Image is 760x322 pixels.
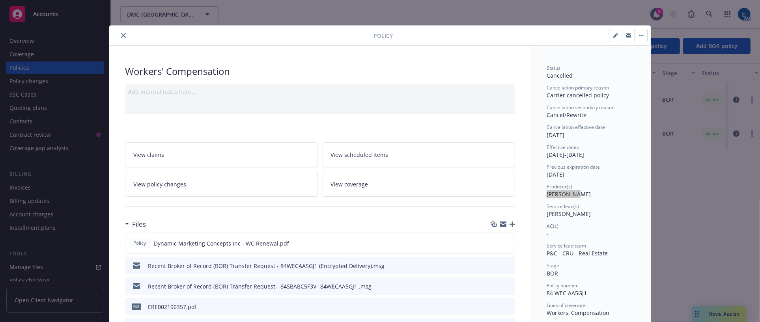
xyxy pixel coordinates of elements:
[547,91,609,99] span: Carrier cancelled policy
[547,203,579,210] span: Service lead(s)
[492,262,499,270] button: download file
[133,180,186,188] span: View policy changes
[148,262,385,270] div: Recent Broker of Record (BOR) Transfer Request - 84WECAA5GJ1 (Encrypted Delivery).msg
[547,65,560,71] span: Status
[547,262,559,269] span: Stage
[323,172,515,197] a: View coverage
[547,164,600,170] span: Previous expiration date
[125,65,515,78] div: Workers' Compensation
[148,282,372,290] div: Recent Broker of Record (BOR) Transfer Request - 84SBABC5F3V_ 84WECAA5GJ1 .msg
[154,239,289,248] span: Dynamic Marketing Concepts Inc - WC Renewal.pdf
[132,240,148,247] span: Policy
[547,124,605,130] span: Cancellation effective date
[331,180,368,188] span: View coverage
[132,219,146,229] h3: Files
[504,239,512,248] button: preview file
[547,249,608,257] span: P&C - CRU - Real Estate
[125,142,318,167] a: View claims
[547,302,585,309] span: Lines of coverage
[119,31,128,40] button: close
[547,242,586,249] span: Service lead team
[547,183,572,190] span: Producer(s)
[505,262,512,270] button: preview file
[547,72,573,79] span: Cancelled
[148,303,197,311] div: ERE002196357.pdf
[547,309,635,317] div: Workers' Compensation
[132,303,141,309] span: pdf
[323,142,515,167] a: View scheduled items
[373,32,393,40] span: Policy
[547,104,614,111] span: Cancellation secondary reason
[547,111,586,119] span: Cancel/Rewrite
[133,151,164,159] span: View claims
[492,282,499,290] button: download file
[547,171,564,178] span: [DATE]
[547,210,591,218] span: [PERSON_NAME]
[547,144,635,159] div: [DATE] - [DATE]
[125,172,318,197] a: View policy changes
[547,289,587,297] span: 84 WEC AA5GJ1
[547,84,609,91] span: Cancellation primary reason
[547,223,558,229] span: AC(s)
[505,303,512,311] button: preview file
[492,303,499,311] button: download file
[547,190,591,198] span: [PERSON_NAME]
[331,151,388,159] span: View scheduled items
[547,144,579,151] span: Effective dates
[547,270,558,277] span: BOR
[505,282,512,290] button: preview file
[128,87,512,96] div: Add internal notes here...
[125,219,146,229] div: Files
[547,131,564,139] span: [DATE]
[547,230,549,237] span: -
[547,282,578,289] span: Policy number
[492,239,498,248] button: download file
